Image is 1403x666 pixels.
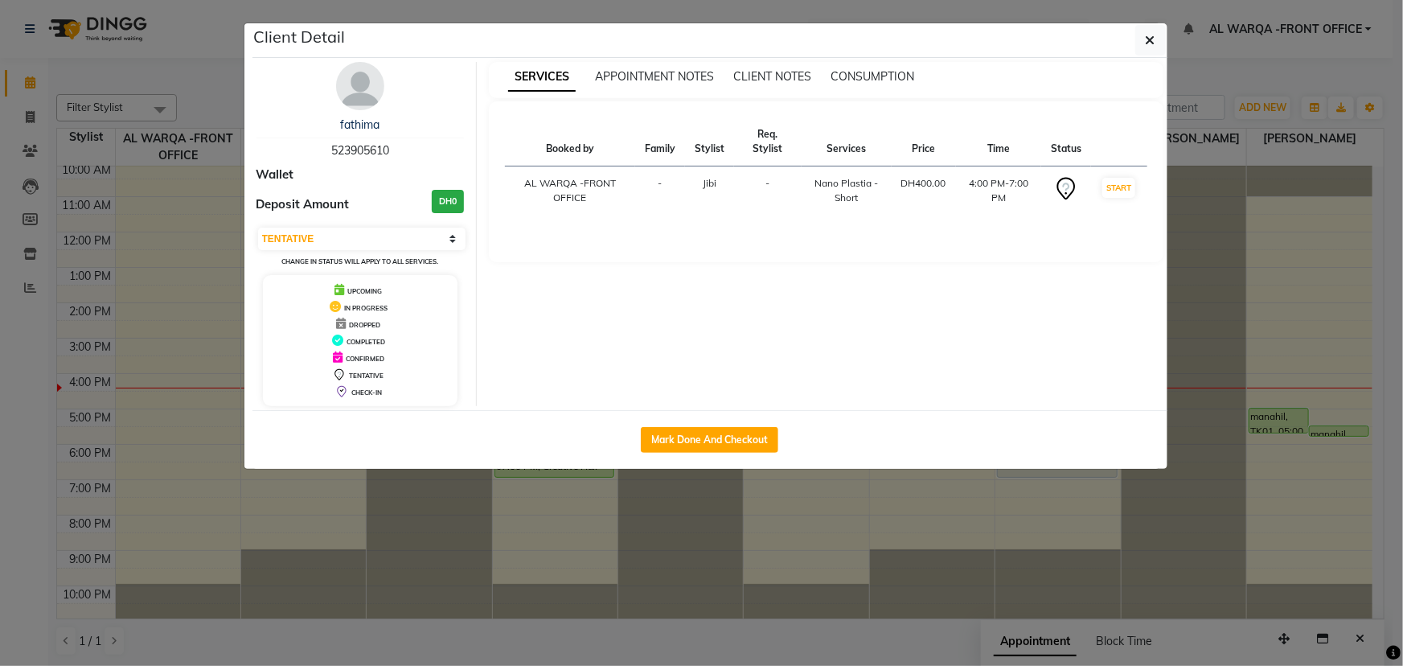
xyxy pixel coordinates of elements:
td: - [635,166,685,216]
th: Price [892,117,956,166]
th: Time [956,117,1042,166]
span: 523905610 [331,143,389,158]
span: COMPLETED [347,338,385,346]
th: Services [802,117,892,166]
small: Change in status will apply to all services. [281,257,438,265]
th: Stylist [685,117,734,166]
h5: Client Detail [254,25,346,49]
span: TENTATIVE [349,372,384,380]
img: avatar [336,62,384,110]
span: APPOINTMENT NOTES [595,69,714,84]
td: 4:00 PM-7:00 PM [956,166,1042,216]
div: DH400.00 [901,176,946,191]
th: Family [635,117,685,166]
div: Nano Plastia - Short [811,176,882,205]
span: CONFIRMED [346,355,384,363]
th: Status [1041,117,1091,166]
span: CLIENT NOTES [733,69,811,84]
span: DROPPED [349,321,380,329]
span: UPCOMING [347,287,382,295]
a: fathima [340,117,379,132]
button: START [1102,178,1135,198]
span: IN PROGRESS [344,304,388,312]
h3: DH0 [432,190,464,213]
span: Deposit Amount [256,195,350,214]
span: Jibi [703,177,716,189]
span: CONSUMPTION [831,69,914,84]
td: - [734,166,802,216]
td: AL WARQA -FRONT OFFICE [505,166,635,216]
th: Req. Stylist [734,117,802,166]
span: Wallet [256,166,294,184]
button: Mark Done And Checkout [641,427,778,453]
span: SERVICES [508,63,576,92]
span: CHECK-IN [351,388,382,397]
th: Booked by [505,117,635,166]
